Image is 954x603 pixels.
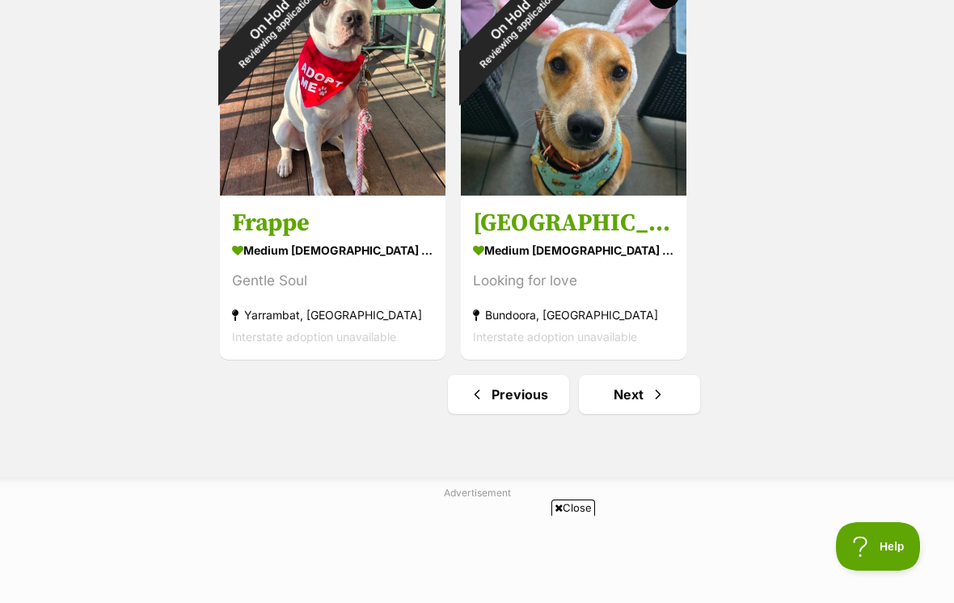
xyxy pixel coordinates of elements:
iframe: Advertisement [183,522,771,595]
a: Next page [579,375,700,414]
nav: Pagination [218,375,930,414]
a: Frappe medium [DEMOGRAPHIC_DATA] Dog Gentle Soul Yarrambat, [GEOGRAPHIC_DATA] Interstate adoption... [220,195,445,359]
span: Interstate adoption unavailable [232,329,396,343]
iframe: Help Scout Beacon - Open [836,522,922,571]
h3: [GEOGRAPHIC_DATA] [473,207,674,238]
div: Looking for love [473,269,674,291]
span: Close [551,500,595,516]
div: Gentle Soul [232,269,433,291]
div: Yarrambat, [GEOGRAPHIC_DATA] [232,303,433,325]
a: On HoldReviewing applications [461,183,686,199]
span: Interstate adoption unavailable [473,329,637,343]
h3: Frappe [232,207,433,238]
a: On HoldReviewing applications [220,183,445,199]
div: Bundoora, [GEOGRAPHIC_DATA] [473,303,674,325]
a: Previous page [448,375,569,414]
div: medium [DEMOGRAPHIC_DATA] Dog [232,238,433,261]
a: [GEOGRAPHIC_DATA] medium [DEMOGRAPHIC_DATA] Dog Looking for love Bundoora, [GEOGRAPHIC_DATA] Inte... [461,195,686,359]
div: medium [DEMOGRAPHIC_DATA] Dog [473,238,674,261]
